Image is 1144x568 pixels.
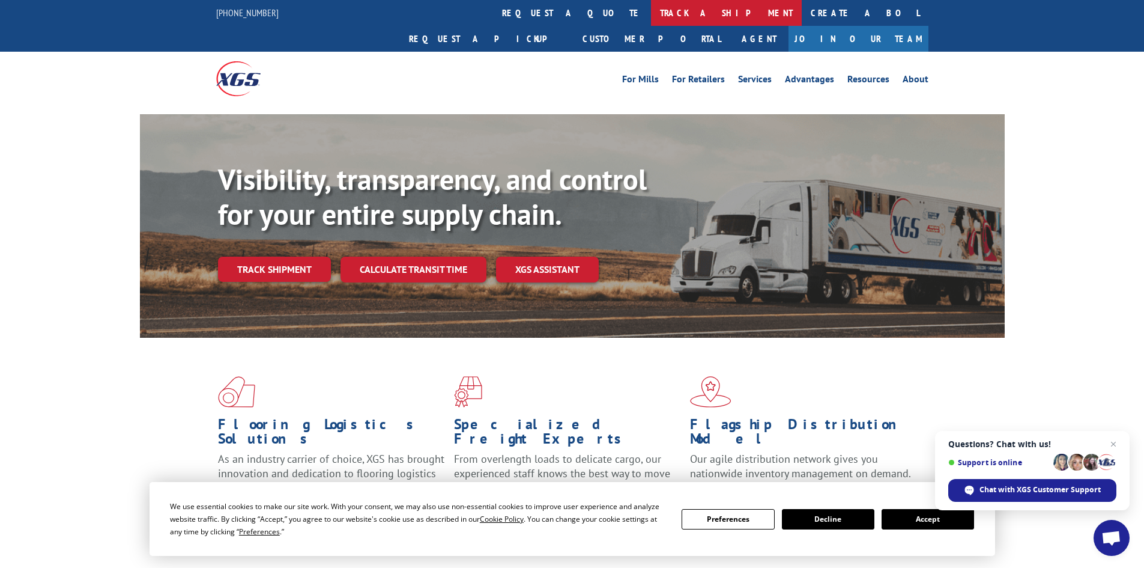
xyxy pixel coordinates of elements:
[785,75,834,88] a: Advantages
[682,509,774,530] button: Preferences
[574,26,730,52] a: Customer Portal
[882,509,974,530] button: Accept
[948,479,1116,502] div: Chat with XGS Customer Support
[496,257,599,282] a: XGS ASSISTANT
[690,452,911,480] span: Our agile distribution network gives you nationwide inventory management on demand.
[454,452,681,505] p: From overlength loads to delicate cargo, our experienced staff knows the best way to move your fr...
[218,376,255,408] img: xgs-icon-total-supply-chain-intelligence-red
[782,509,874,530] button: Decline
[672,75,725,88] a: For Retailers
[948,439,1116,449] span: Questions? Chat with us!
[903,75,928,88] a: About
[170,500,667,538] div: We use essential cookies to make our site work. With your consent, we may also use non-essential ...
[216,7,279,19] a: [PHONE_NUMBER]
[454,417,681,452] h1: Specialized Freight Experts
[979,484,1101,495] span: Chat with XGS Customer Support
[622,75,659,88] a: For Mills
[1106,437,1121,451] span: Close chat
[218,417,445,452] h1: Flooring Logistics Solutions
[690,417,917,452] h1: Flagship Distribution Model
[480,514,524,524] span: Cookie Policy
[690,376,731,408] img: xgs-icon-flagship-distribution-model-red
[788,26,928,52] a: Join Our Team
[239,527,280,537] span: Preferences
[948,458,1049,467] span: Support is online
[218,452,444,495] span: As an industry carrier of choice, XGS has brought innovation and dedication to flooring logistics...
[454,376,482,408] img: xgs-icon-focused-on-flooring-red
[738,75,772,88] a: Services
[218,257,331,282] a: Track shipment
[730,26,788,52] a: Agent
[400,26,574,52] a: Request a pickup
[847,75,889,88] a: Resources
[218,160,647,233] b: Visibility, transparency, and control for your entire supply chain.
[150,482,995,556] div: Cookie Consent Prompt
[340,257,486,282] a: Calculate transit time
[1094,520,1130,556] div: Open chat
